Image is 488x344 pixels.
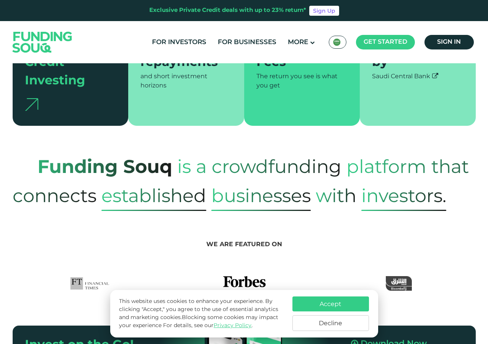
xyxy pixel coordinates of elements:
[256,72,348,91] div: The return you see is what you get
[292,296,369,311] button: Accept
[364,39,407,45] span: Get started
[70,276,109,291] img: FTLogo Logo
[38,159,172,177] strong: Funding Souq
[13,148,469,214] span: platform that connects
[288,39,308,46] span: More
[150,36,208,49] a: For Investors
[386,276,412,291] img: Asharq Business Logo
[25,98,38,111] img: arrow
[119,298,284,330] p: This website uses cookies to enhance your experience. By clicking "Accept," you agree to the use ...
[372,72,464,81] div: Saudi Central Bank
[424,35,474,49] a: Sign in
[211,183,311,211] span: Businesses
[216,36,278,49] a: For Businesses
[214,323,251,328] a: Privacy Policy
[437,39,461,45] span: Sign in
[149,6,306,15] div: Exclusive Private Credit deals with up to 23% return*
[206,242,282,247] span: We are featured on
[163,323,253,328] span: For details, see our .
[140,72,232,91] div: and short investment horizons
[361,183,446,211] span: Investors.
[333,38,341,46] img: SA Flag
[119,315,278,328] span: Blocking some cookies may impact your experience
[292,315,369,331] button: Decline
[309,6,339,16] a: Sign Up
[223,276,265,291] img: Forbes Logo
[5,23,80,61] img: Logo
[177,148,341,185] span: is a crowdfunding
[316,177,356,214] span: with
[101,183,206,211] span: established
